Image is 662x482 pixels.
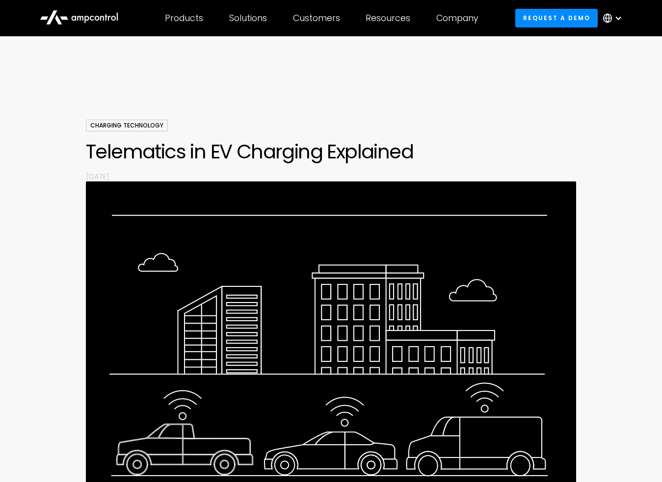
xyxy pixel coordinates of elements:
[229,13,267,24] div: Solutions
[86,120,168,131] div: Charging Technology
[436,13,478,24] div: Company
[86,140,576,163] h1: Telematics in EV Charging Explained
[366,13,410,24] div: Resources
[293,13,340,24] div: Customers
[165,13,203,24] div: Products
[86,171,576,181] p: [DATE]
[515,9,598,27] a: Request a demo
